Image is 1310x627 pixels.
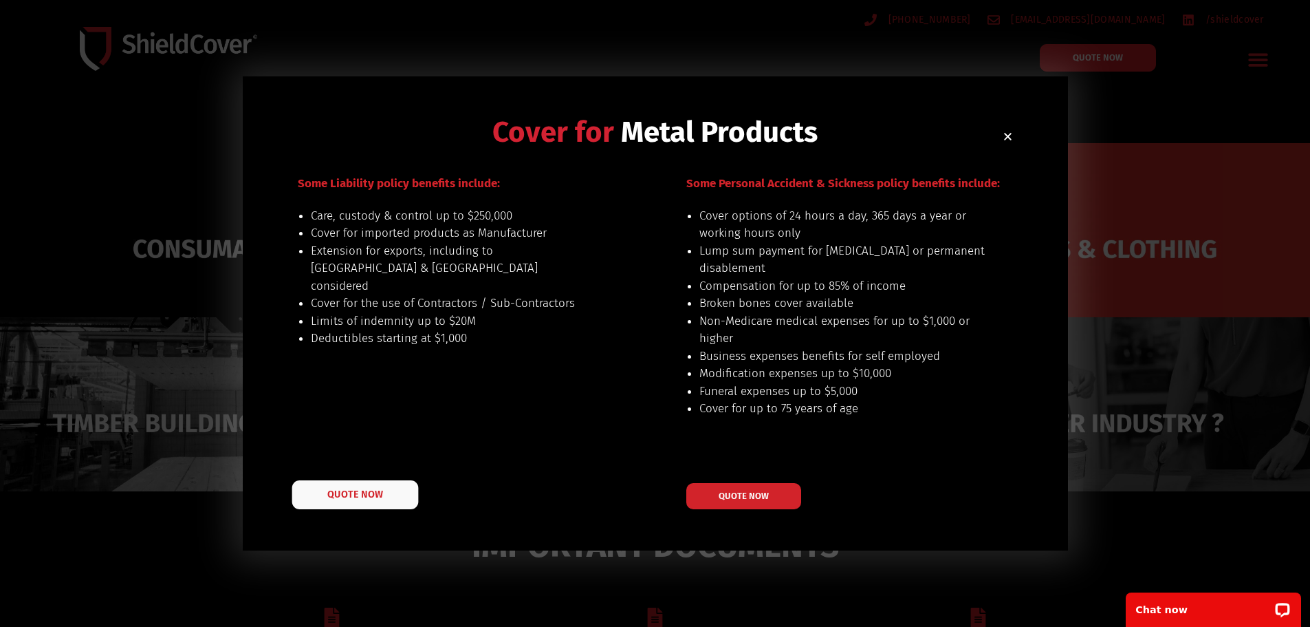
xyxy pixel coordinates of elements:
[1117,584,1310,627] iframe: LiveChat chat widget
[327,490,382,500] span: QUOTE NOW
[686,483,801,509] a: QUOTE NOW
[311,312,598,330] li: Limits of indemnity up to $20M
[699,365,986,383] li: Modification expenses up to $10,000
[699,242,986,277] li: Lump sum payment for [MEDICAL_DATA] or permanent disablement
[699,383,986,401] li: Funeral expenses up to $5,000
[719,491,769,500] span: QUOTE NOW
[699,277,986,295] li: Compensation for up to 85% of income
[311,242,598,295] li: Extension for exports, including to [GEOGRAPHIC_DATA] & [GEOGRAPHIC_DATA] considered
[492,115,614,149] span: Cover for
[298,176,500,191] span: Some Liability policy benefits include:
[621,115,818,149] span: Metal Products
[699,295,986,312] li: Broken bones cover available
[699,348,986,365] li: Business expenses benefits for self employed
[699,207,986,242] li: Cover options of 24 hours a day, 365 days a year or working hours only
[699,312,986,348] li: Non-Medicare medical expenses for up to $1,000 or higher
[292,480,418,509] a: QUOTE NOW
[311,330,598,348] li: Deductibles starting at $1,000
[311,224,598,242] li: Cover for imported products as Manufacturer
[699,400,986,418] li: Cover for up to 75 years of age
[311,295,598,312] li: Cover for the use of Contractors / Sub-Contractors
[686,176,1000,191] span: Some Personal Accident & Sickness policy benefits include:
[311,207,598,225] li: Care, custody & control up to $250,000
[1003,131,1013,142] a: Close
